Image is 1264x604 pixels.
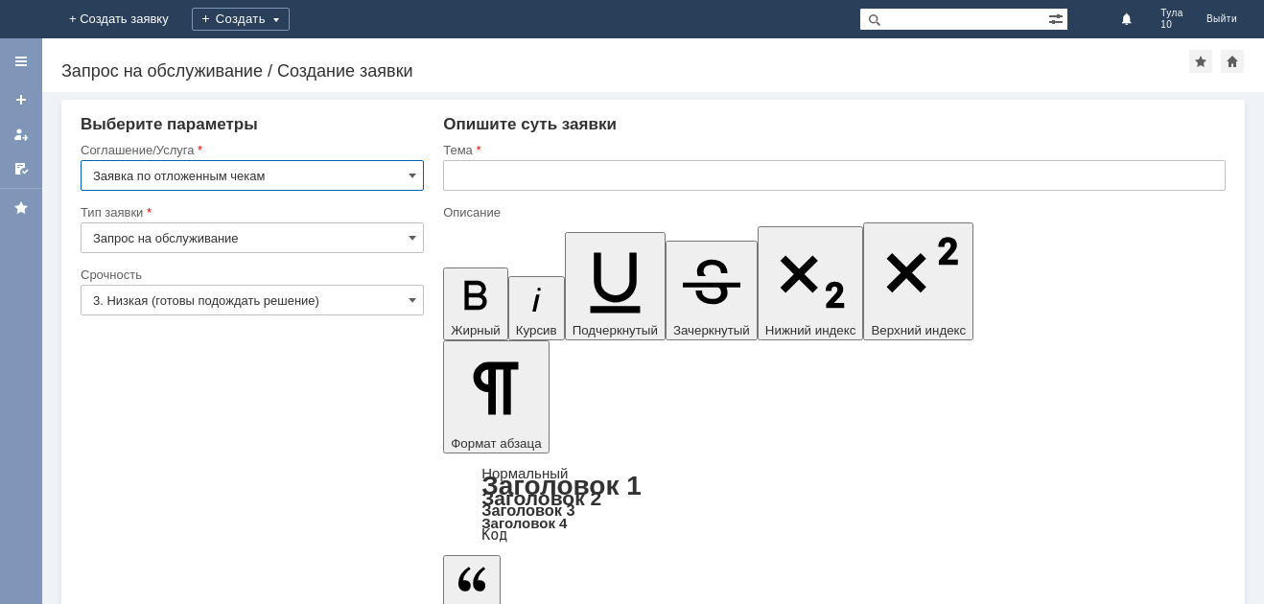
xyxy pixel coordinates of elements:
a: Заголовок 2 [481,487,601,509]
div: Сделать домашней страницей [1221,50,1244,73]
span: Подчеркнутый [573,323,658,337]
button: Подчеркнутый [565,232,666,340]
span: Жирный [451,323,501,337]
div: Формат абзаца [443,467,1226,542]
div: Срочность [81,268,420,281]
div: Соглашение/Услуга [81,144,420,156]
a: Мои согласования [6,153,36,184]
a: Заголовок 3 [481,501,574,519]
button: Зачеркнутый [666,241,758,340]
div: Создать [192,8,290,31]
span: Формат абзаца [451,436,541,451]
div: Добавить в избранное [1189,50,1212,73]
span: Выберите параметры [81,115,258,133]
span: Курсив [516,323,557,337]
span: Зачеркнутый [673,323,750,337]
span: Тула [1160,8,1183,19]
div: Тип заявки [81,206,420,219]
a: Код [481,526,507,544]
span: Верхний индекс [871,323,966,337]
button: Жирный [443,267,508,340]
a: Заголовок 1 [481,471,642,500]
div: Запрос на обслуживание / Создание заявки [61,61,1189,81]
span: 10 [1160,19,1183,31]
span: Опишите суть заявки [443,115,617,133]
button: Нижний индекс [758,226,864,340]
div: Описание [443,206,1222,219]
a: Мои заявки [6,119,36,150]
button: Верхний индекс [863,222,973,340]
a: Нормальный [481,465,568,481]
button: Формат абзаца [443,340,549,453]
a: Заголовок 4 [481,515,567,531]
button: Курсив [508,276,565,340]
a: Создать заявку [6,84,36,115]
span: Расширенный поиск [1048,9,1067,27]
span: Нижний индекс [765,323,856,337]
div: Тема [443,144,1222,156]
